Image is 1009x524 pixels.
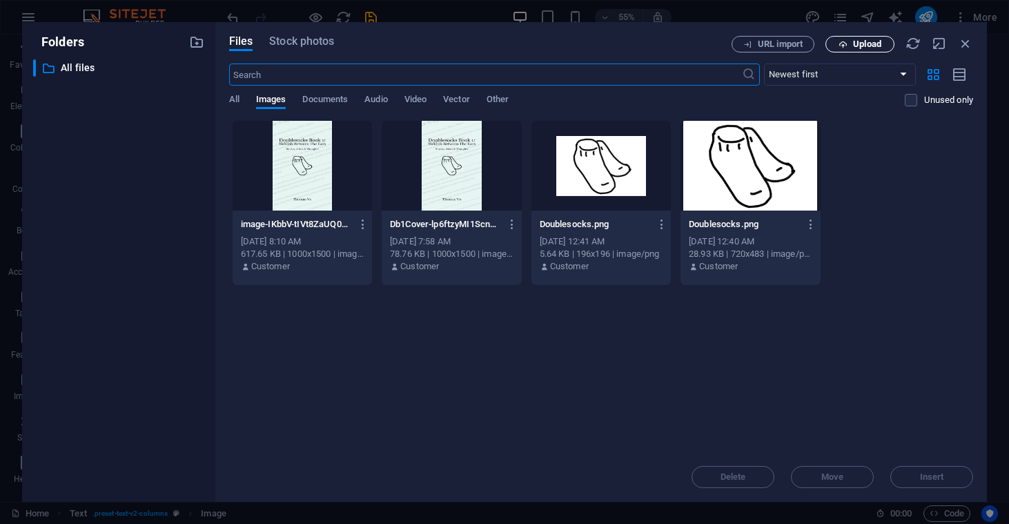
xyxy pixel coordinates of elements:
div: [DATE] 12:40 AM [689,235,812,248]
span: Files [229,33,253,50]
span: All [229,91,239,110]
p: Displays only files that are not in use on the website. Files added during this session can still... [924,94,973,106]
input: Search [229,64,742,86]
button: URL import [732,36,814,52]
p: Customer [699,260,738,273]
i: Reload [905,36,921,51]
div: [DATE] 8:10 AM [241,235,364,248]
p: All files [61,60,179,76]
p: Doublesocks.png [540,218,650,231]
p: image-IKbbV-tIVt8ZaUQ0bt5pdg.png [241,218,351,231]
div: [DATE] 7:58 AM [390,235,513,248]
span: Documents [302,91,348,110]
p: Folders [33,33,84,51]
p: Customer [550,260,589,273]
span: Vector [443,91,470,110]
div: 5.64 KB | 196x196 | image/png [540,248,663,260]
i: Minimize [932,36,947,51]
div: [DATE] 12:41 AM [540,235,663,248]
span: Audio [364,91,387,110]
button: Upload [825,36,894,52]
div: 28.93 KB | 720x483 | image/png [689,248,812,260]
p: Customer [400,260,439,273]
p: Customer [251,260,290,273]
i: Close [958,36,973,51]
div: 78.76 KB | 1000x1500 | image/jpeg [390,248,513,260]
span: Video [404,91,427,110]
p: Db1Cover-lp6ftzyMI1Scn0uWaolWFA.jpg [390,218,500,231]
span: Stock photos [269,33,334,50]
div: 617.65 KB | 1000x1500 | image/png [241,248,364,260]
i: Create new folder [189,35,204,50]
span: Upload [853,40,881,48]
span: Other [487,91,509,110]
span: Images [256,91,286,110]
div: ​ [33,59,36,77]
p: Doublesocks.png [689,218,799,231]
span: URL import [758,40,803,48]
